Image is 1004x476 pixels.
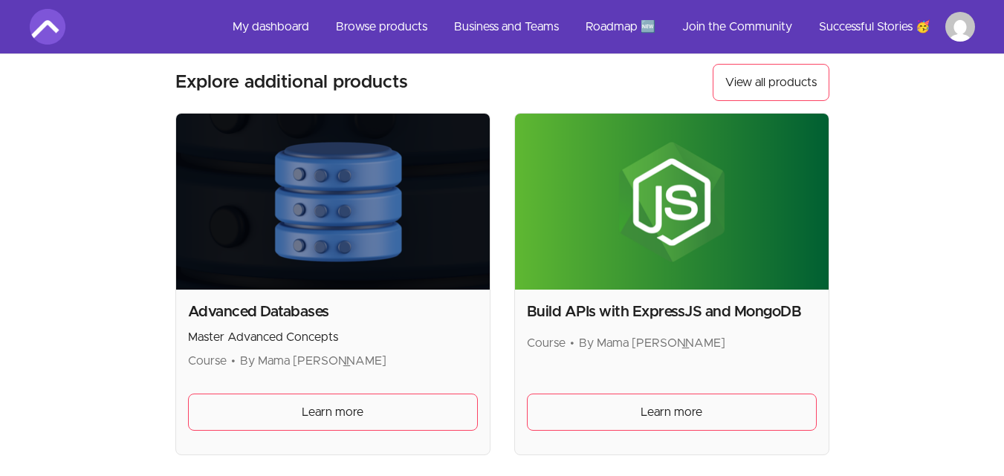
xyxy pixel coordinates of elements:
[188,394,478,431] a: Learn more
[527,337,566,349] span: Course
[527,301,817,322] h2: Build APIs with ExpressJS and MongoDB
[324,9,439,45] a: Browse products
[176,114,490,290] img: Product image for Advanced Databases
[807,9,942,45] a: Successful Stories 🥳
[515,114,829,290] img: Product image for Build APIs with ExpressJS and MongoDB
[641,403,702,421] span: Learn more
[188,328,478,346] p: Master Advanced Concepts
[302,403,363,421] span: Learn more
[175,71,408,94] h3: Explore additional products
[188,355,227,367] span: Course
[240,355,386,367] span: By Mama [PERSON_NAME]
[442,9,571,45] a: Business and Teams
[579,337,725,349] span: By Mama [PERSON_NAME]
[570,337,574,349] span: •
[231,355,236,367] span: •
[30,9,65,45] img: Amigoscode logo
[221,9,975,45] nav: Main
[527,394,817,431] a: Learn more
[221,9,321,45] a: My dashboard
[670,9,804,45] a: Join the Community
[574,9,667,45] a: Roadmap 🆕
[945,12,975,42] img: Profile image for kiankheirani@gmail.com
[713,64,829,101] a: View all products
[188,301,478,322] h2: Advanced Databases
